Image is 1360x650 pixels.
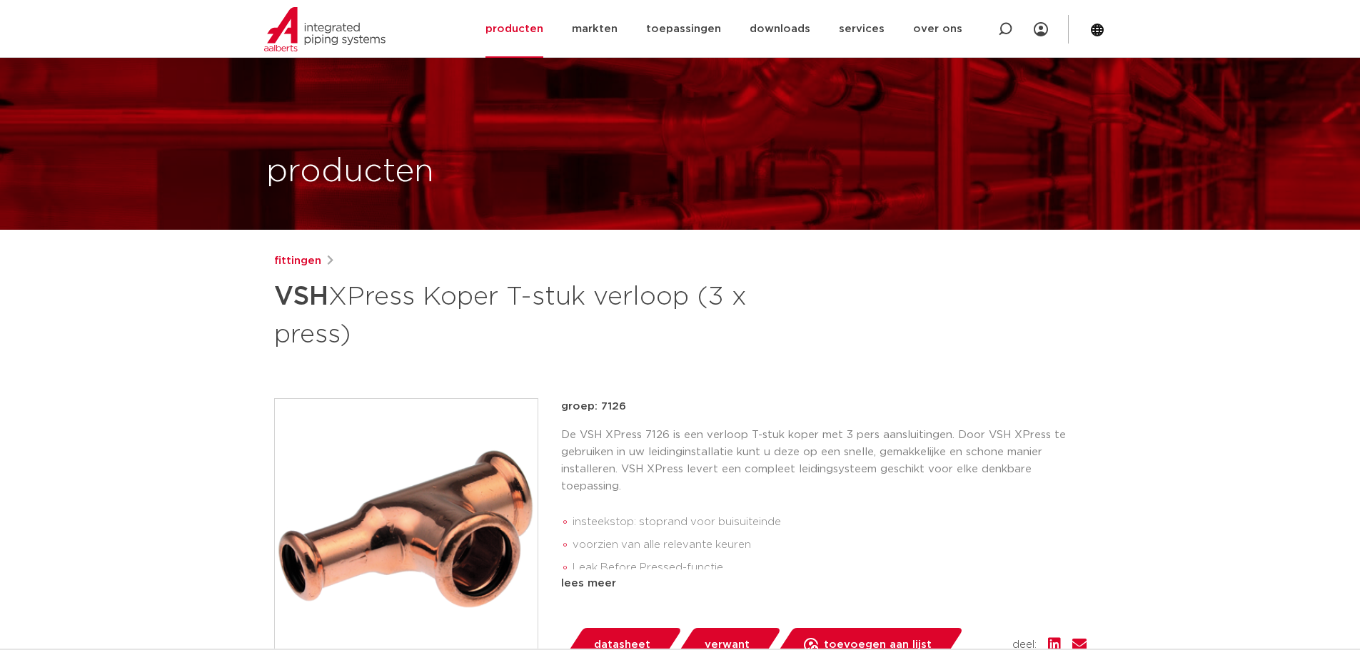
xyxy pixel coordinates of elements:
p: De VSH XPress 7126 is een verloop T-stuk koper met 3 pers aansluitingen. Door VSH XPress te gebru... [561,427,1087,495]
li: insteekstop: stoprand voor buisuiteinde [573,511,1087,534]
p: groep: 7126 [561,398,1087,415]
a: fittingen [274,253,321,270]
h1: producten [266,149,434,195]
li: Leak Before Pressed-functie [573,557,1087,579]
li: voorzien van alle relevante keuren [573,534,1087,557]
h1: XPress Koper T-stuk verloop (3 x press) [274,275,810,352]
strong: VSH [274,284,328,310]
div: lees meer [561,575,1087,592]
